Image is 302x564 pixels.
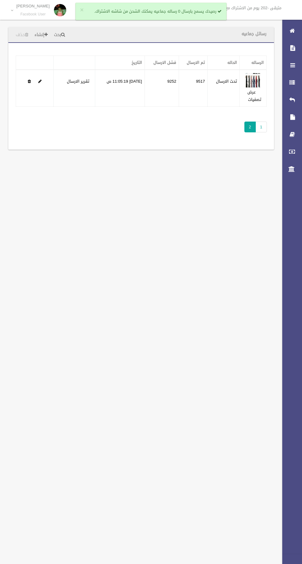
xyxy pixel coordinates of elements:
a: بحث [51,29,67,41]
img: 638914575653945870.jpg [245,73,261,89]
a: عرض تصفيات [247,88,261,103]
label: تحت الارسال [216,78,237,85]
td: [DATE] 11:05:19 ص [95,70,145,107]
p: [PERSON_NAME] [16,4,50,8]
th: الحاله [207,56,239,70]
header: رسائل جماعيه [234,28,274,40]
div: رصيدك يسمح بارسال 0 رساله جماعيه يمكنك الشحن من شاشه الاشتراك. [75,3,226,20]
a: تم الارسال [187,59,205,66]
small: Facebook User [16,12,50,17]
a: إنشاء [32,29,50,41]
td: 9517 [179,70,207,107]
a: تقرير الارسال [67,77,89,85]
a: فشل الارسال [153,59,176,66]
td: 9252 [145,70,179,107]
span: 2 [244,122,256,132]
a: التاريخ [132,59,142,66]
button: × [80,7,84,13]
a: Edit [245,77,261,85]
th: الرساله [240,56,267,70]
a: Edit [38,77,42,85]
a: 1 [255,122,267,132]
